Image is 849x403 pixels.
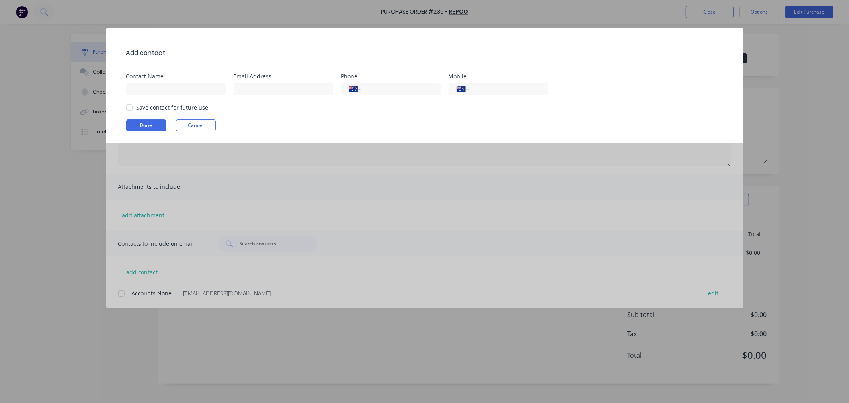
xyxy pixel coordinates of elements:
div: Contact Name [126,74,234,79]
button: Done [126,119,166,131]
div: Mobile [449,74,556,79]
button: Cancel [176,119,216,131]
div: Email Address [234,74,341,79]
div: Phone [341,74,449,79]
div: Add contact [126,48,166,58]
div: Save contact for future use [137,103,209,112]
